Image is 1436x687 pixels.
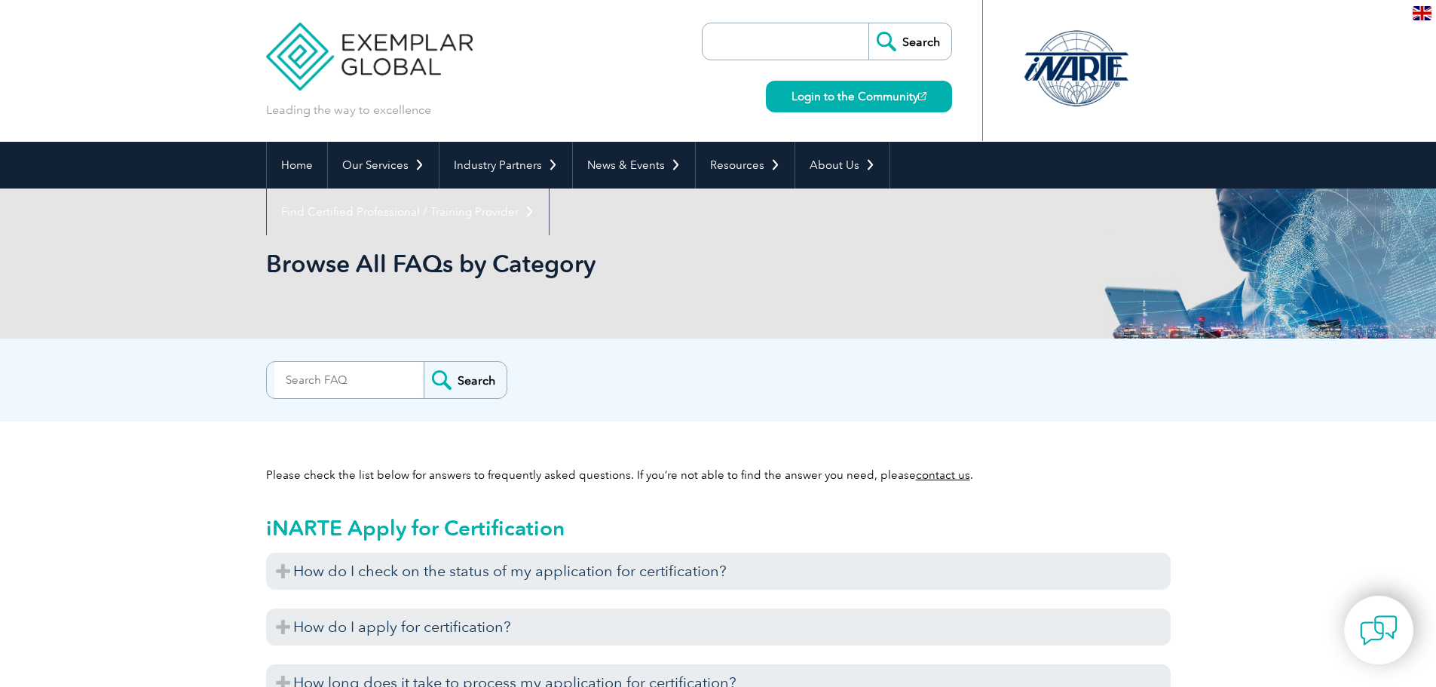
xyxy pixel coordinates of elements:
[266,516,1171,540] h2: iNARTE Apply for Certification
[916,468,970,482] a: contact us
[328,142,439,189] a: Our Services
[266,102,431,118] p: Leading the way to excellence
[266,467,1171,483] p: Please check the list below for answers to frequently asked questions. If you’re not able to find...
[766,81,952,112] a: Login to the Community
[274,362,424,398] input: Search FAQ
[795,142,889,189] a: About Us
[266,553,1171,590] h3: How do I check on the status of my application for certification?
[573,142,695,189] a: News & Events
[1360,612,1398,649] img: contact-chat.png
[439,142,572,189] a: Industry Partners
[266,609,1171,646] h3: How do I apply for certification?
[267,189,549,235] a: Find Certified Professional / Training Provider
[267,142,327,189] a: Home
[696,142,795,189] a: Resources
[1413,6,1431,20] img: en
[868,23,951,60] input: Search
[424,362,507,398] input: Search
[266,249,845,278] h1: Browse All FAQs by Category
[918,92,926,100] img: open_square.png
